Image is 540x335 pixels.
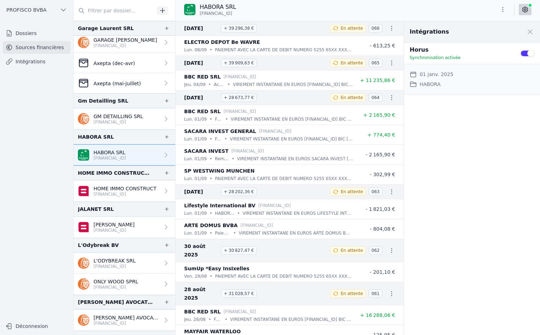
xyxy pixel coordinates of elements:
[370,269,395,275] span: - 201,10 €
[78,37,89,48] img: ing.png
[78,241,119,249] div: L'Odybreak BV
[93,60,135,67] p: Axepta (dec-avr)
[232,155,234,162] div: •
[184,4,195,15] img: BNP_BE_BUSINESS_GEBABEBB.png
[341,291,363,296] span: En attente
[214,316,222,323] p: Facture 2025/011
[221,93,257,102] span: + 28 673,77 €
[93,119,143,125] p: [FINANCIAL_ID]
[231,148,264,155] p: [FINANCIAL_ID]
[233,230,236,237] div: •
[228,81,230,88] div: •
[223,108,256,115] p: [FINANCIAL_ID]
[365,206,395,212] span: - 1 821,03 €
[184,307,221,316] p: BBC RED SRL
[184,316,206,323] p: jeu. 28/08
[200,3,236,11] p: HABORA SRL
[230,316,353,323] p: VIREMENT INSTANTANE EN EUROS [FINANCIAL_ID] BIC [SWIFT_CODE] BBC RED SRL [STREET_ADDRESS] D'ORDRE...
[184,38,260,46] p: ELECTRO DEPOT Be WAVRE
[209,81,211,88] div: •
[93,278,138,285] p: ONLY WOOD SPRL
[78,258,89,269] img: ing.png
[78,57,89,69] img: CleanShot-202025-05-26-20at-2016.10.27-402x.png
[341,60,363,66] span: En attente
[369,246,382,255] span: 062
[221,246,257,255] span: + 30 827,47 €
[363,112,395,118] span: + 2 165,90 €
[184,230,207,237] p: lun. 01/09
[74,274,175,295] a: ONLY WOOD SPRL [FINANCIAL_ID]
[78,24,134,33] div: Garage Laurent SRL
[231,116,353,123] p: VIREMENT INSTANTANE EN EUROS [FINANCIAL_ID] BIC [SWIFT_CODE] BBC RED SRL [STREET_ADDRESS] D'ORDRE...
[369,187,382,196] span: 063
[200,11,232,16] span: [FINANCIAL_ID]
[215,230,231,237] p: Paiement facture 2025/055 - HABORA SRL
[233,81,353,88] p: VIREMENT INSTANTANE EN EUROS [FINANCIAL_ID] BIC [SWIFT_CODE] BBC RED SRL [STREET_ADDRESS] D'ORDRE...
[214,81,225,88] p: Acompte facture 2025/012
[184,187,218,196] span: [DATE]
[78,77,89,89] img: CleanShot-202025-05-26-20at-2016.10.27-402x.png
[184,221,238,230] p: ARTE DOMUS BVBA
[93,320,160,326] p: [FINANCIAL_ID]
[78,221,89,233] img: belfius-1.png
[74,53,175,73] a: Axepta (dec-avr)
[74,310,175,331] a: [PERSON_NAME] AVOCAT SRL [FINANCIAL_ID]
[215,155,229,162] p: Remboursement suite erreur paiement
[210,155,212,162] div: •
[93,257,136,264] p: L'ODYBREAK SRL
[3,320,70,332] button: Déconnexion
[3,41,70,54] a: Sources financières
[78,278,89,290] img: ing.png
[78,298,153,306] div: [PERSON_NAME] AVOCAT SRL
[215,175,353,182] p: PAIEMENT AVEC LA CARTE DE DEBIT NUMERO 5255 65XX XXXX 5266 SP [GEOGRAPHIC_DATA] [DATE] 07:09 MAST...
[221,24,257,33] span: + 39 296,38 €
[93,113,143,120] p: GM DETAILLING SRL
[184,264,249,273] p: SumUp *Easy InsIxelles
[93,43,157,48] p: [FINANCIAL_ID]
[365,152,395,157] span: - 2 165,90 €
[225,116,228,123] div: •
[215,46,353,53] p: PAIEMENT AVEC LA CARTE DE DEBIT NUMERO 5255 65XX XXXX 5266 ELECTRO DEPOT BE WAVRE [DATE] BANCONTA...
[184,175,207,182] p: lun. 01/09
[184,242,218,259] span: 30 août 2025
[370,172,395,177] span: - 302,99 €
[341,248,363,253] span: En attente
[221,59,257,67] span: + 39 909,63 €
[3,27,70,40] a: Dossiers
[420,70,453,79] dd: 01 janv. 2025
[74,4,154,17] input: Filtrer par dossier...
[210,135,212,143] div: •
[93,314,160,321] p: [PERSON_NAME] AVOCAT SRL
[240,222,273,229] p: [FINANCIAL_ID]
[341,25,363,31] span: En attente
[184,273,207,280] p: ven. 29/08
[184,107,221,116] p: BBC RED SRL
[78,149,89,161] img: BNP_BE_BUSINESS_GEBABEBB.png
[209,316,211,323] div: •
[184,201,255,210] p: Lifestyle International BV
[370,43,395,48] span: - 613,25 €
[93,185,157,192] p: HOME IMMO CONSTRUCT
[210,175,212,182] div: •
[210,230,212,237] div: •
[184,46,207,53] p: lun. 08/09
[341,189,363,195] span: En attente
[210,273,212,280] div: •
[230,135,353,143] p: VIREMENT INSTANTANE EN EUROS [FINANCIAL_ID] BIC [SWIFT_CODE] SACARA INVEST GENERAL WENIN 59 6940 ...
[367,132,395,138] span: + 774,40 €
[360,312,395,318] span: + 16 288,06 €
[239,230,353,237] p: VIREMENT INSTANTANE EN EUROS ARTE DOMUS BVBA [FINANCIAL_ID] BIC [SWIFT_CODE] VIA MOBILE BANKING V...
[78,185,89,197] img: belfius.png
[93,36,157,44] p: GARAGE [PERSON_NAME]
[3,4,70,16] button: PROFISCO BVBA
[78,97,128,105] div: Gm Detailling SRL
[184,135,207,143] p: lun. 01/09
[74,180,175,202] a: HOME IMMO CONSTRUCT [FINANCIAL_ID]
[410,46,512,54] p: Horus
[225,316,227,323] div: •
[93,191,157,197] p: [FINANCIAL_ID]
[74,73,175,93] a: Axepta (mai-juillet)
[369,93,382,102] span: 064
[93,227,135,233] p: [FINANCIAL_ID]
[369,24,382,33] span: 066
